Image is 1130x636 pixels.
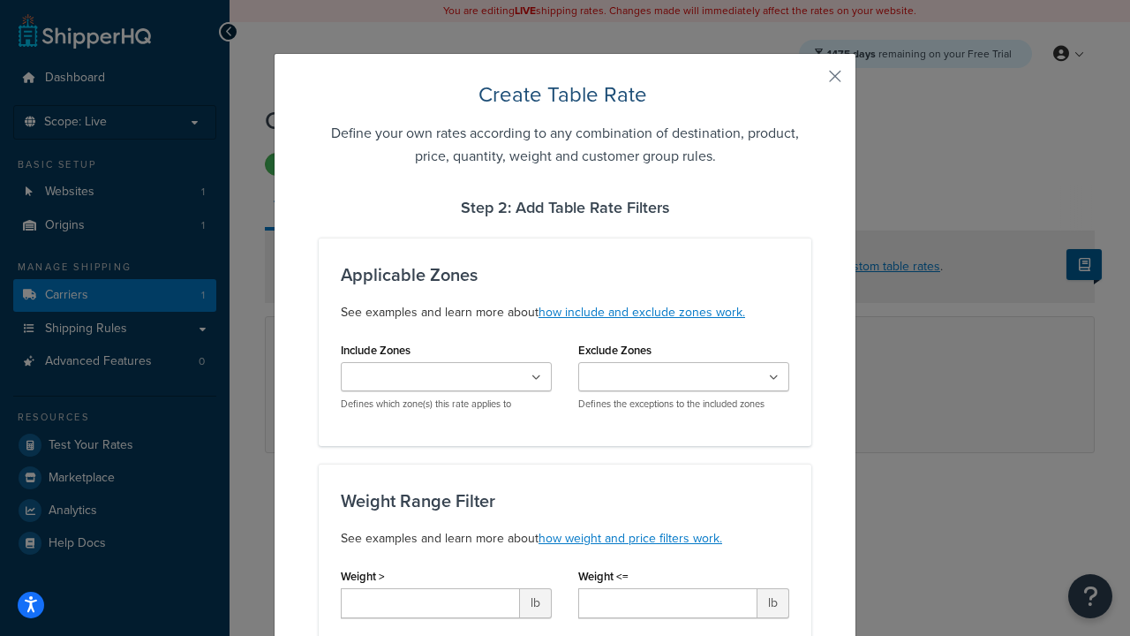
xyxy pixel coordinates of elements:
[319,122,811,168] h5: Define your own rates according to any combination of destination, product, price, quantity, weig...
[578,570,629,583] label: Weight <=
[520,588,552,618] span: lb
[578,397,789,411] p: Defines the exceptions to the included zones
[319,196,811,220] h4: Step 2: Add Table Rate Filters
[341,570,385,583] label: Weight >
[341,302,789,323] p: See examples and learn more about
[341,265,789,284] h3: Applicable Zones
[539,529,722,548] a: how weight and price filters work.
[341,491,789,511] h3: Weight Range Filter
[757,588,789,618] span: lb
[539,303,745,322] a: how include and exclude zones work.
[578,344,652,357] label: Exclude Zones
[341,344,411,357] label: Include Zones
[341,397,552,411] p: Defines which zone(s) this rate applies to
[319,80,811,109] h2: Create Table Rate
[341,528,789,549] p: See examples and learn more about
